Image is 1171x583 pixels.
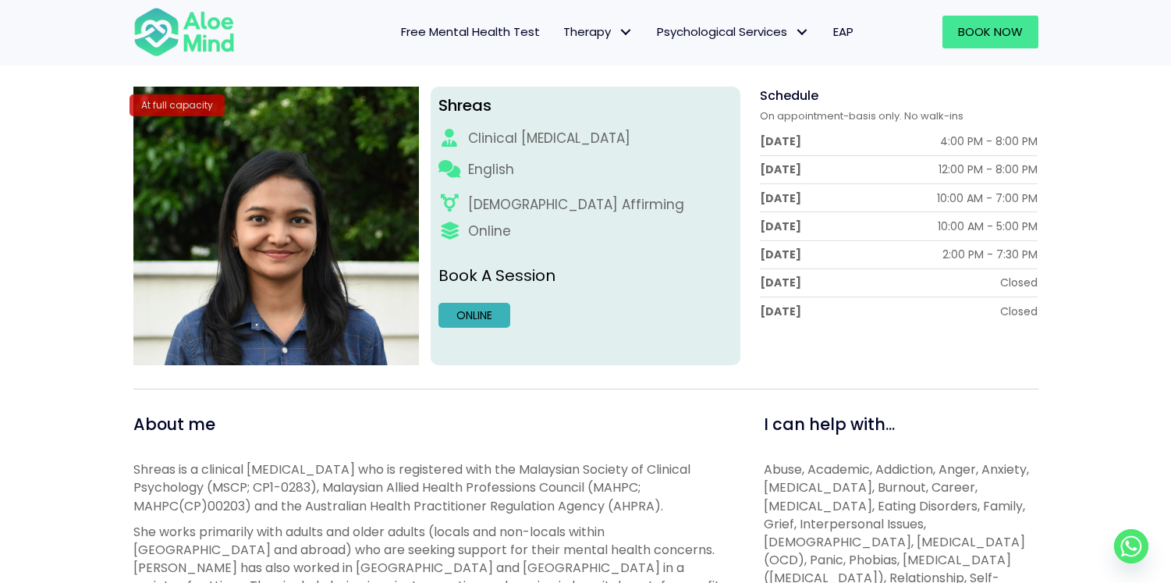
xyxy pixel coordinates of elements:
div: Online [468,222,511,241]
span: Book Now [958,23,1023,40]
div: [DATE] [760,190,801,206]
span: Therapy: submenu [615,21,637,44]
a: EAP [821,16,865,48]
span: Free Mental Health Test [401,23,540,40]
div: 12:00 PM - 8:00 PM [939,162,1038,177]
span: Psychological Services: submenu [791,21,814,44]
div: Shreas [438,94,733,117]
img: Shreas clinical psychologist [133,87,420,365]
div: [DATE] [760,219,801,234]
a: Online [438,303,510,328]
span: On appointment-basis only. No walk-ins [760,108,963,123]
img: Aloe mind Logo [133,6,235,58]
div: [DATE] [760,275,801,290]
div: Clinical [MEDICAL_DATA] [468,129,630,148]
span: Psychological Services [657,23,810,40]
span: Therapy [563,23,633,40]
div: Closed [1000,304,1038,319]
a: Free Mental Health Test [389,16,552,48]
div: 10:00 AM - 7:00 PM [937,190,1038,206]
p: Shreas is a clinical [MEDICAL_DATA] who is registered with the Malaysian Society of Clinical Psyc... [133,460,729,515]
span: EAP [833,23,853,40]
p: Book A Session [438,265,733,287]
div: 10:00 AM - 5:00 PM [938,219,1038,234]
div: [DATE] [760,133,801,149]
div: Closed [1000,275,1038,290]
div: [DATE] [760,304,801,319]
a: Whatsapp [1114,529,1148,563]
a: TherapyTherapy: submenu [552,16,645,48]
span: About me [133,413,215,435]
div: 4:00 PM - 8:00 PM [940,133,1038,149]
span: I can help with... [764,413,895,435]
div: At full capacity [130,94,225,116]
div: [DATE] [760,162,801,177]
span: Schedule [760,87,818,105]
a: Book Now [942,16,1038,48]
div: [DEMOGRAPHIC_DATA] Affirming [468,195,684,215]
p: English [468,160,514,180]
div: [DATE] [760,247,801,262]
div: 2:00 PM - 7:30 PM [942,247,1038,262]
a: Psychological ServicesPsychological Services: submenu [645,16,821,48]
nav: Menu [255,16,865,48]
